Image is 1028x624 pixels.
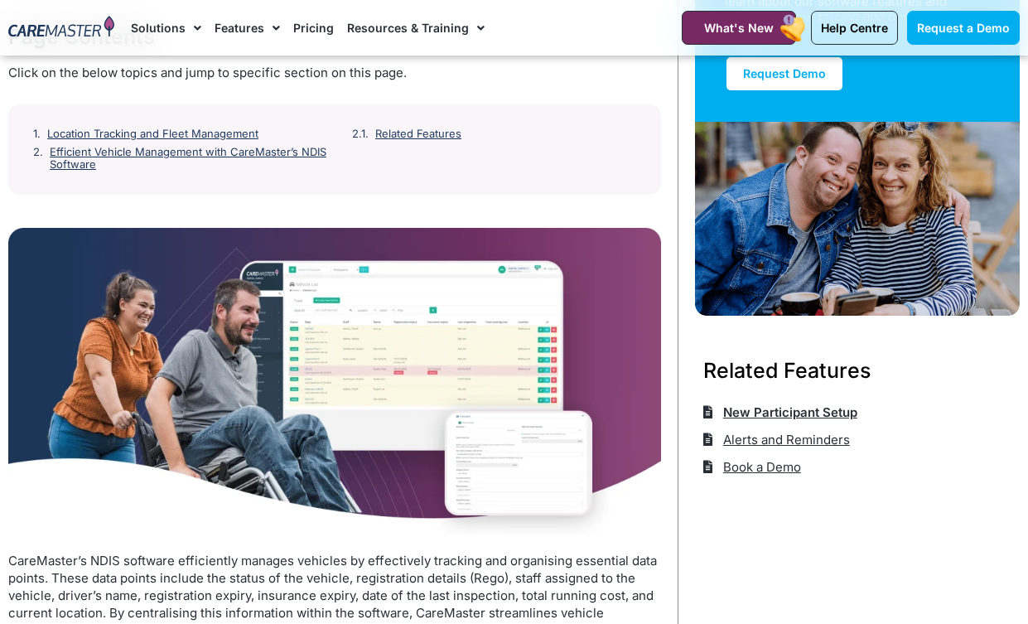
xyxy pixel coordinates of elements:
a: Alerts and Reminders [703,426,850,453]
a: Related Features [375,128,461,141]
span: Book a Demo [719,453,801,481]
a: Help Centre [811,11,898,45]
div: Click on the below topics and jump to specific section on this page. [8,64,661,82]
a: Request a Demo [907,11,1020,45]
span: Help Centre [821,21,888,35]
a: Location Tracking and Fleet Management [47,128,258,141]
a: What's New [682,11,796,45]
span: Request Demo [743,66,826,80]
span: Alerts and Reminders [719,426,850,453]
img: Support Worker and NDIS Participant out for a coffee. [695,122,1020,316]
a: Request Demo [725,56,844,92]
span: New Participant Setup [719,399,857,426]
a: Book a Demo [703,453,801,481]
a: Efficient Vehicle Management with CareMaster’s NDIS Software [50,146,328,172]
img: CareMaster Logo [8,16,114,39]
h3: Related Features [703,356,1011,385]
a: New Participant Setup [703,399,857,426]
span: What's New [704,21,774,35]
span: Request a Demo [917,21,1010,35]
